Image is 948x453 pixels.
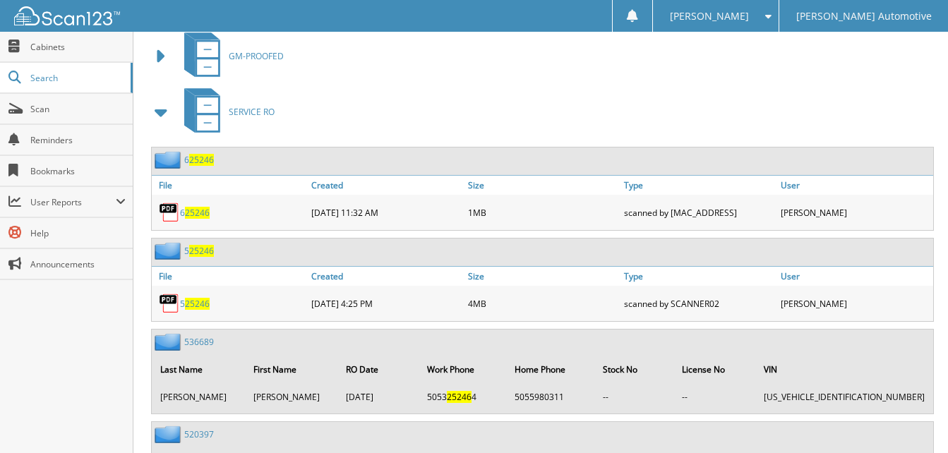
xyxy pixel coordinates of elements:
span: 25246 [185,207,210,219]
span: Announcements [30,258,126,270]
span: 25246 [189,154,214,166]
img: folder2.png [155,333,184,351]
span: Bookmarks [30,165,126,177]
span: [PERSON_NAME] Automotive [796,12,932,20]
a: 525246 [184,245,214,257]
a: Size [464,176,620,195]
img: PDF.png [159,202,180,223]
span: Cabinets [30,41,126,53]
td: -- [675,385,755,409]
td: 5053 4 [420,385,506,409]
div: [DATE] 11:32 AM [308,198,464,226]
img: PDF.png [159,293,180,314]
th: First Name [246,355,338,384]
th: Work Phone [420,355,506,384]
div: [PERSON_NAME] [777,198,933,226]
a: GM-PROOFED [176,28,284,84]
span: Reminders [30,134,126,146]
td: [DATE] [339,385,419,409]
a: 625246 [180,207,210,219]
span: 25246 [189,245,214,257]
a: Type [620,267,776,286]
iframe: Chat Widget [877,385,948,453]
td: [PERSON_NAME] [246,385,338,409]
a: File [152,267,308,286]
div: 1MB [464,198,620,226]
th: License No [675,355,755,384]
th: Last Name [153,355,245,384]
a: Type [620,176,776,195]
a: File [152,176,308,195]
img: folder2.png [155,242,184,260]
div: [DATE] 4:25 PM [308,289,464,318]
div: scanned by SCANNER02 [620,289,776,318]
th: Stock No [596,355,673,384]
td: -- [596,385,673,409]
a: 525246 [180,298,210,310]
th: RO Date [339,355,419,384]
a: User [777,267,933,286]
a: SERVICE RO [176,84,275,140]
a: Created [308,267,464,286]
div: 4MB [464,289,620,318]
span: User Reports [30,196,116,208]
img: scan123-logo-white.svg [14,6,120,25]
span: SERVICE RO [229,106,275,118]
span: Search [30,72,124,84]
a: 625246 [184,154,214,166]
div: [PERSON_NAME] [777,289,933,318]
a: 520397 [184,428,214,440]
td: [PERSON_NAME] [153,385,245,409]
span: [PERSON_NAME] [670,12,749,20]
img: folder2.png [155,151,184,169]
td: 5055980311 [508,385,594,409]
th: VIN [757,355,932,384]
td: [US_VEHICLE_IDENTIFICATION_NUMBER] [757,385,932,409]
a: 536689 [184,336,214,348]
span: GM-PROOFED [229,50,284,62]
span: 25246 [447,391,472,403]
span: Scan [30,103,126,115]
a: Size [464,267,620,286]
a: Created [308,176,464,195]
a: User [777,176,933,195]
div: scanned by [MAC_ADDRESS] [620,198,776,226]
span: Help [30,227,126,239]
th: Home Phone [508,355,594,384]
img: folder2.png [155,425,184,443]
span: 25246 [185,298,210,310]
